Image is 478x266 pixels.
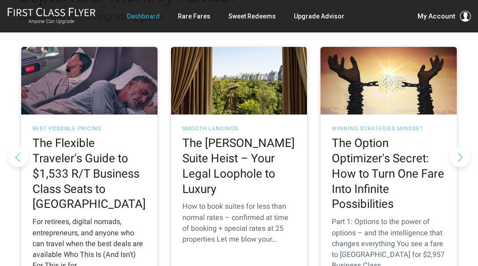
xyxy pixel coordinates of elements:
h3: Best Possible Pricing [32,126,146,131]
a: Sweet Redeems [228,8,276,24]
img: First Class Flyer [7,7,96,17]
h3: Winning Strategies Mindset [332,126,446,131]
button: Next slide [450,147,470,167]
h3: Smooth Landings [182,126,296,131]
a: First Class FlyerAnyone Can Upgrade [7,7,96,25]
span: My Account [418,11,455,22]
button: My Account [418,11,471,22]
h2: The Flexible Traveler's Guide to $1,533 R/T Business Class Seats to [GEOGRAPHIC_DATA] [32,136,146,212]
h2: The [PERSON_NAME] Suite Heist – Your Legal Loophole to Luxury [182,136,296,197]
button: Previous slide [8,147,28,167]
a: Rare Fares [178,8,210,24]
div: How to book suites for less than normal rates – confirmed at time of booking + special rates at 2... [182,201,296,245]
h2: The Option Optimizer's Secret: How to Turn One Fare Into Infinite Possibilities [332,136,446,212]
a: Dashboard [127,8,160,24]
a: Upgrade Advisor [294,8,344,24]
small: Anyone Can Upgrade [7,18,96,25]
